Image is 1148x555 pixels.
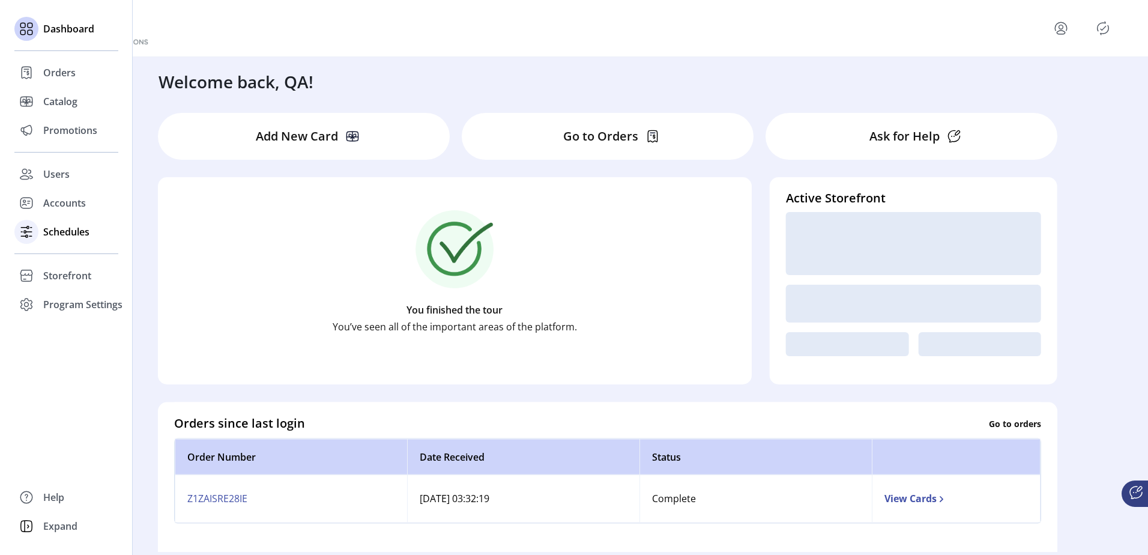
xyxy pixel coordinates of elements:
span: Expand [43,519,77,533]
td: View Cards [872,475,1041,523]
th: Date Received [407,439,639,475]
span: Orders [43,65,76,80]
p: You’ve seen all of the important areas of the platform. [333,320,577,334]
span: Promotions [43,123,97,138]
td: Z1ZAISRE28IE [175,475,407,523]
p: Ask for Help [869,127,940,145]
span: Storefront [43,268,91,283]
th: Order Number [175,439,407,475]
span: Program Settings [43,297,122,312]
p: Go to orders [989,417,1041,429]
button: menu [1051,19,1071,38]
td: Complete [639,475,872,523]
h4: Active Storefront [786,189,1041,207]
span: Help [43,490,64,505]
th: Status [639,439,872,475]
p: You finished the tour [406,303,503,317]
p: Go to Orders [563,127,638,145]
span: Catalog [43,94,77,109]
span: Schedules [43,225,89,239]
button: Publisher Panel [1093,19,1113,38]
td: [DATE] 03:32:19 [407,475,639,523]
span: Accounts [43,196,86,210]
h4: Orders since last login [174,414,305,432]
span: Dashboard [43,22,94,36]
span: Users [43,167,70,181]
h3: Welcome back, QA! [159,69,313,94]
p: Add New Card [256,127,338,145]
